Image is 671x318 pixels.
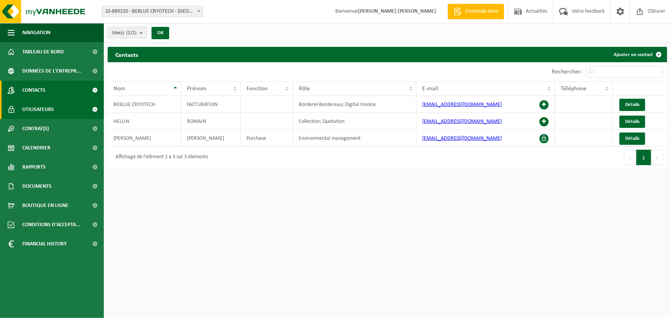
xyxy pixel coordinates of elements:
[358,8,436,14] strong: [PERSON_NAME] [PERSON_NAME]
[108,113,181,130] td: HELLIN
[187,86,206,92] span: Prénom
[113,86,125,92] span: Nom
[108,130,181,147] td: [PERSON_NAME]
[619,99,645,111] a: Détails
[619,132,645,145] a: Détails
[561,86,586,92] span: Téléphone
[22,234,67,253] span: Financial History
[181,96,241,113] td: FACTURATION
[422,119,502,124] a: [EMAIL_ADDRESS][DOMAIN_NAME]
[22,100,54,119] span: Utilisateurs
[108,47,146,62] h2: Contacts
[22,23,50,42] span: Navigation
[463,8,500,15] span: Demande devis
[22,157,46,177] span: Rapports
[608,47,666,62] a: Ajouter un contact
[112,151,208,164] div: Affichage de l'élément 1 à 3 sur 3 éléments
[299,86,310,92] span: Rôle
[448,4,504,19] a: Demande devis
[422,102,502,108] a: [EMAIL_ADDRESS][DOMAIN_NAME]
[422,136,502,141] a: [EMAIL_ADDRESS][DOMAIN_NAME]
[112,27,137,39] span: Site(s)
[625,136,639,141] span: Détails
[293,113,416,130] td: Collection; Quotation
[181,130,241,147] td: [PERSON_NAME]
[108,96,181,113] td: BEBLUE CRYOTECH
[108,27,147,38] button: Site(s)(2/2)
[293,96,416,113] td: Borderel-Bordereau; Digital Invoice
[624,150,636,165] button: Previous
[22,61,81,81] span: Données de l'entrepr...
[552,69,582,75] label: Rechercher:
[181,113,241,130] td: ROMAIN
[22,177,52,196] span: Documents
[651,150,663,165] button: Next
[22,196,68,215] span: Boutique en ligne
[22,138,50,157] span: Calendrier
[22,119,49,138] span: Contrat(s)
[636,150,651,165] button: 1
[152,27,169,39] button: OK
[126,30,137,35] count: (2/2)
[246,86,268,92] span: Fonction
[422,86,438,92] span: E-mail
[293,130,416,147] td: Environmental management
[22,215,80,234] span: Conditions d'accepta...
[22,42,64,61] span: Tableau de bord
[625,119,639,124] span: Détails
[619,116,645,128] a: Détails
[102,6,203,17] span: 10-889220 - BEBLUE CRYOTECH - LIÈGE
[625,102,639,107] span: Détails
[241,130,293,147] td: Purchase
[22,81,45,100] span: Contacts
